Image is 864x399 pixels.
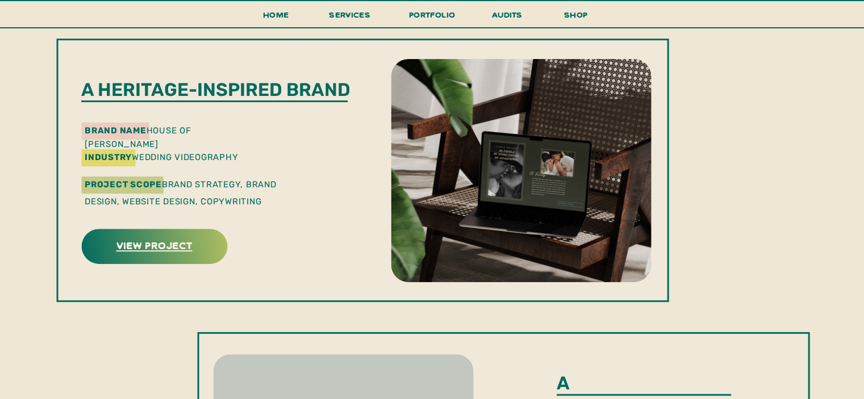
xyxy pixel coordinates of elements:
[85,125,147,136] b: brand name
[85,152,132,162] b: industry
[258,7,294,28] a: Home
[85,124,252,135] p: house of [PERSON_NAME]
[406,7,459,28] a: portfolio
[83,236,226,254] a: view project
[81,78,354,102] p: A heritage-inspired brand
[557,372,737,395] p: a [DEMOGRAPHIC_DATA] experience
[326,7,374,28] a: services
[85,150,341,162] p: wedding videography
[329,9,370,20] span: services
[85,179,162,190] b: Project Scope
[549,7,603,27] a: shop
[490,7,524,27] a: audits
[85,176,299,207] p: Brand Strategy, Brand Design, Website Design, Copywriting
